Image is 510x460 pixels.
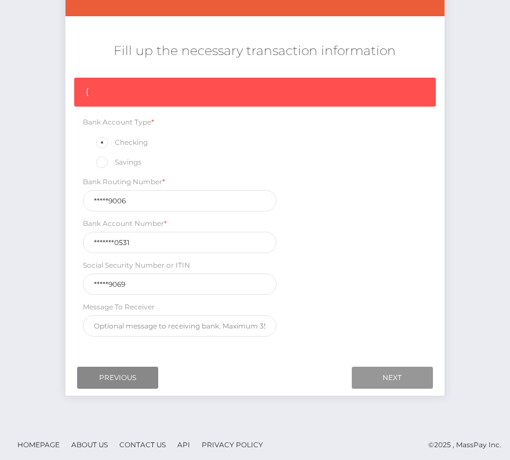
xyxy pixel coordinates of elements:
label: Bank Account Number [83,218,167,229]
label: Savings [94,155,141,170]
a: API [173,436,195,454]
label: Social Security Number or ITIN [83,260,190,271]
label: Bank Routing Number [83,177,165,187]
input: Only digits [83,232,276,253]
a: About Us [67,436,112,454]
a: Privacy Policy [197,436,268,454]
input: 9 digits [83,273,276,295]
label: Message To Receiver [83,302,155,312]
h5: Fill up the necessary transaction information [74,42,435,60]
input: Previous [77,367,158,389]
input: Optional message to receiving bank. Maximum 35 characters [83,315,276,337]
input: Next [352,367,433,389]
label: Checking [94,135,148,150]
label: Bank Account Type [83,117,154,127]
a: Homepage [13,436,64,454]
span: { [86,86,89,97]
a: Contact Us [115,436,170,454]
input: Only 9 digits [83,190,276,211]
